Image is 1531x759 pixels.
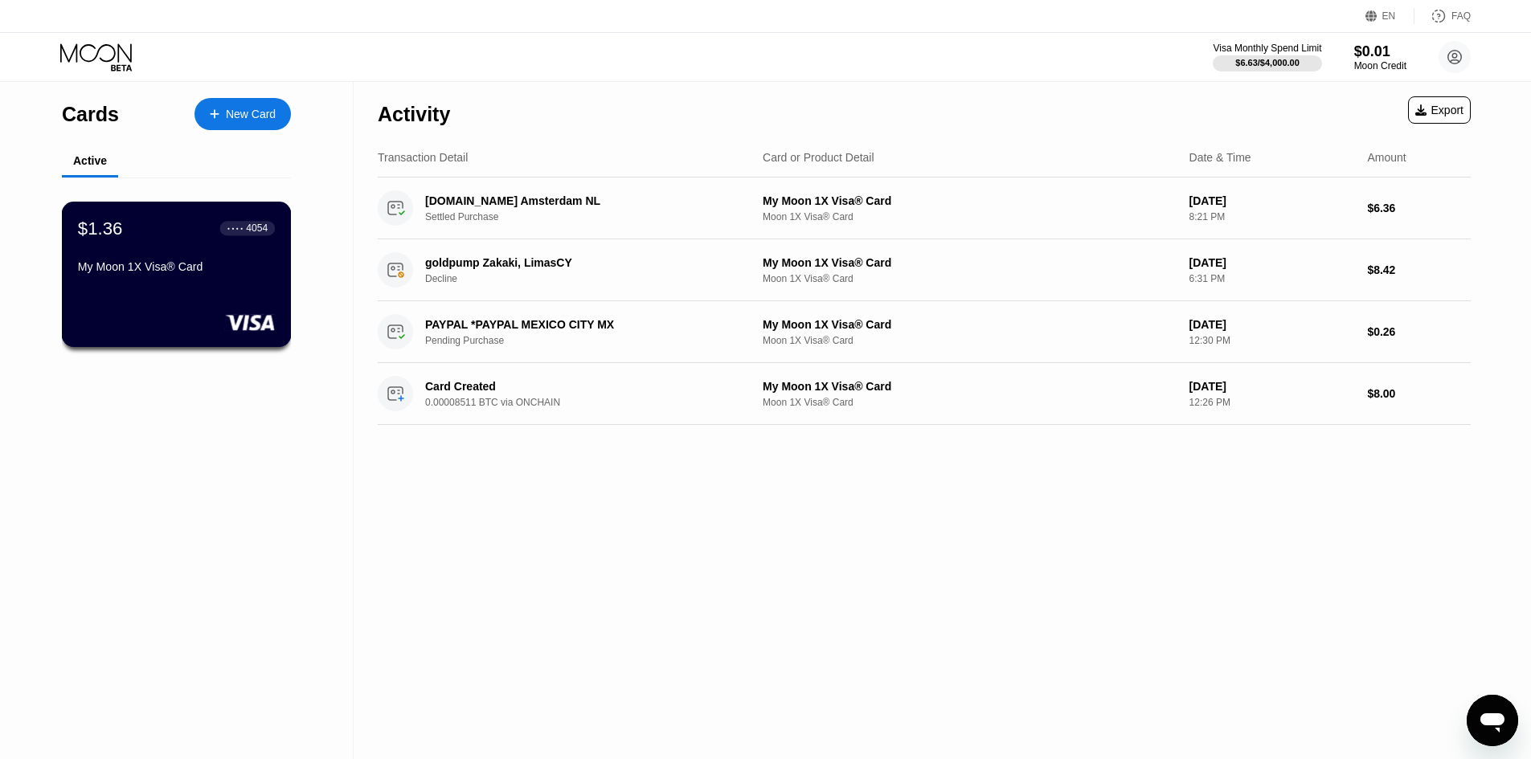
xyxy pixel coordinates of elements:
div: Moon 1X Visa® Card [763,397,1177,408]
div: My Moon 1X Visa® Card [763,318,1177,331]
div: New Card [194,98,291,130]
div: Card Created0.00008511 BTC via ONCHAINMy Moon 1X Visa® CardMoon 1X Visa® Card[DATE]12:26 PM$8.00 [378,363,1471,425]
div: 4054 [246,222,268,234]
div: 6:31 PM [1189,273,1355,284]
div: My Moon 1X Visa® Card [78,260,275,273]
div: Date & Time [1189,151,1251,164]
div: ● ● ● ● [227,226,244,231]
div: Settled Purchase [425,211,760,222]
div: Visa Monthly Spend Limit [1213,43,1321,54]
div: 12:26 PM [1189,397,1355,408]
div: [DOMAIN_NAME] Amsterdam NL [425,194,737,207]
div: EN [1382,10,1396,22]
div: $0.01Moon Credit [1354,43,1406,71]
div: Moon 1X Visa® Card [763,335,1177,346]
div: [DATE] [1189,318,1355,331]
div: My Moon 1X Visa® Card [763,194,1177,207]
div: Export [1415,104,1463,116]
div: Visa Monthly Spend Limit$6.63/$4,000.00 [1213,43,1321,71]
div: $6.63 / $4,000.00 [1235,58,1300,67]
div: Amount [1367,151,1406,164]
div: EN [1365,8,1414,24]
div: goldpump Zakaki, LimasCYDeclineMy Moon 1X Visa® CardMoon 1X Visa® Card[DATE]6:31 PM$8.42 [378,239,1471,301]
div: Cards [62,103,119,126]
div: Decline [425,273,760,284]
div: $0.26 [1367,325,1471,338]
div: Active [73,154,107,167]
div: [DATE] [1189,194,1355,207]
div: $6.36 [1367,202,1471,214]
div: 8:21 PM [1189,211,1355,222]
div: FAQ [1451,10,1471,22]
div: 0.00008511 BTC via ONCHAIN [425,397,760,408]
div: Moon 1X Visa® Card [763,211,1177,222]
div: [DATE] [1189,256,1355,269]
div: My Moon 1X Visa® Card [763,380,1177,393]
div: [DATE] [1189,380,1355,393]
div: PAYPAL *PAYPAL MEXICO CITY MXPending PurchaseMy Moon 1X Visa® CardMoon 1X Visa® Card[DATE]12:30 P... [378,301,1471,363]
div: Export [1408,96,1471,124]
div: Card Created [425,380,737,393]
div: 12:30 PM [1189,335,1355,346]
div: Transaction Detail [378,151,468,164]
div: $8.42 [1367,263,1471,276]
iframe: Button to launch messaging window [1467,695,1518,746]
div: Pending Purchase [425,335,760,346]
div: Moon Credit [1354,60,1406,71]
div: $1.36 [78,218,123,239]
div: Card or Product Detail [763,151,874,164]
div: My Moon 1X Visa® Card [763,256,1177,269]
div: goldpump Zakaki, LimasCY [425,256,737,269]
div: [DOMAIN_NAME] Amsterdam NLSettled PurchaseMy Moon 1X Visa® CardMoon 1X Visa® Card[DATE]8:21 PM$6.36 [378,178,1471,239]
div: Activity [378,103,450,126]
div: New Card [226,108,276,121]
div: FAQ [1414,8,1471,24]
div: Moon 1X Visa® Card [763,273,1177,284]
div: PAYPAL *PAYPAL MEXICO CITY MX [425,318,737,331]
div: $0.01 [1354,43,1406,60]
div: $8.00 [1367,387,1471,400]
div: $1.36● ● ● ●4054My Moon 1X Visa® Card [63,202,290,346]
